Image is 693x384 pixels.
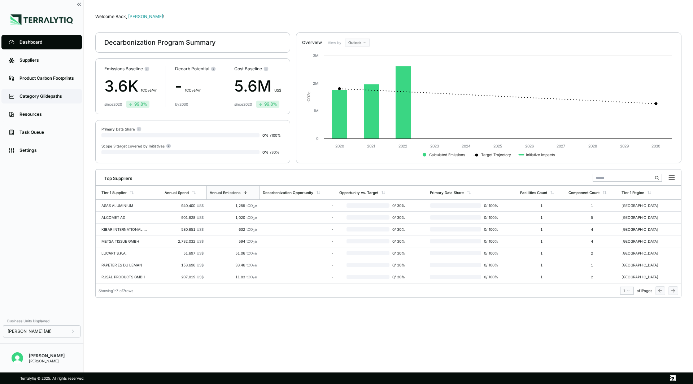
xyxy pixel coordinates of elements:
sub: 2 [192,90,193,93]
text: 2027 [557,144,565,148]
div: - [263,239,334,243]
div: 1 [520,263,563,267]
div: 51.06 [209,251,257,255]
span: 0 / 100 % [481,275,499,279]
span: US$ [197,275,204,279]
span: US$ [197,263,204,267]
div: Decarb Potential [175,66,216,72]
text: 2022 [398,144,407,148]
div: by 2030 [175,102,188,106]
span: tCO e [247,239,257,243]
div: since 2020 [234,102,252,106]
div: Top Suppliers [99,173,132,181]
span: 0 / 100 % [481,215,499,220]
div: [GEOGRAPHIC_DATA] [622,227,668,231]
div: ASAS ALUMINIUM [101,203,148,208]
text: tCO e [306,92,311,102]
sub: 2 [253,265,255,268]
text: 0 [316,136,318,141]
div: 99.8 % [128,101,147,107]
span: tCO e [247,215,257,220]
span: 0 % [262,150,269,154]
div: Opportunity vs. Target [339,190,378,195]
span: tCO e [247,251,257,255]
div: - [175,75,216,98]
text: 2025 [493,144,502,148]
div: Overview [302,40,322,45]
text: 2024 [462,144,471,148]
div: Business Units Displayed [3,317,80,325]
div: [PERSON_NAME] [29,353,65,359]
text: Target Trajectory [481,153,511,157]
sub: 2 [253,229,255,232]
div: 594 [209,239,257,243]
tspan: 2 [306,94,311,96]
div: Primary Data Share [430,190,464,195]
div: 632 [209,227,257,231]
text: 2030 [651,144,660,148]
text: 2029 [620,144,629,148]
img: Siya Sindhani [12,352,23,364]
div: 1 [623,288,631,293]
text: 2026 [525,144,534,148]
span: 0 / 100 % [481,251,499,255]
div: RUSAL PRODUCTS GMBH [101,275,148,279]
div: Dashboard [19,39,75,45]
span: / 30 % [270,150,279,154]
div: 1 [568,263,616,267]
div: Component Count [568,190,600,195]
text: 1M [314,109,318,113]
div: Decarbonization Opportunity [263,190,313,195]
div: 51,697 [165,251,204,255]
div: [GEOGRAPHIC_DATA] [622,239,668,243]
div: [GEOGRAPHIC_DATA] [622,203,668,208]
span: 0 / 100 % [481,203,499,208]
text: 2M [313,81,318,85]
span: 0 / 30 % [389,263,409,267]
span: US$ [197,215,204,220]
div: 901,828 [165,215,204,220]
div: 4 [568,239,616,243]
div: - [263,251,334,255]
sub: 2 [253,205,255,208]
div: Annual Spend [165,190,189,195]
text: Initiative Impacts [526,153,555,157]
img: Logo [10,14,73,25]
div: Task Queue [19,129,75,135]
div: Settings [19,147,75,153]
span: US$ [197,227,204,231]
div: Welcome Back, [95,14,681,19]
div: Scope 3 target covered by Initiatives [101,143,171,149]
sub: 2 [253,217,255,220]
text: 2023 [430,144,439,148]
span: 0 / 30 % [389,215,409,220]
div: Resources [19,111,75,117]
div: 11.83 [209,275,257,279]
text: 3M [313,53,318,58]
sub: 2 [253,277,255,280]
div: 5.6M [234,75,281,98]
div: METSA TISSUE GMBH [101,239,148,243]
div: - [263,215,334,220]
div: Primary Data Share [101,126,141,132]
div: Facilities Count [520,190,547,195]
div: 1 [520,227,563,231]
div: 2,732,032 [165,239,204,243]
div: 1 [520,203,563,208]
div: Annual Emissions [210,190,240,195]
div: ALCOMET AD [101,215,148,220]
span: [PERSON_NAME] [128,14,164,19]
span: 0 / 100 % [481,239,499,243]
span: US$ [197,251,204,255]
div: LUCART S.P.A. [101,251,148,255]
text: 2020 [335,144,344,148]
span: US$ [274,88,281,92]
div: since 2020 [104,102,122,106]
span: 0 / 30 % [389,251,409,255]
div: [GEOGRAPHIC_DATA] [622,275,668,279]
div: 5 [568,215,616,220]
span: US$ [197,203,204,208]
div: 207,019 [165,275,204,279]
span: 0 / 100 % [481,227,499,231]
span: tCO e [247,275,257,279]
